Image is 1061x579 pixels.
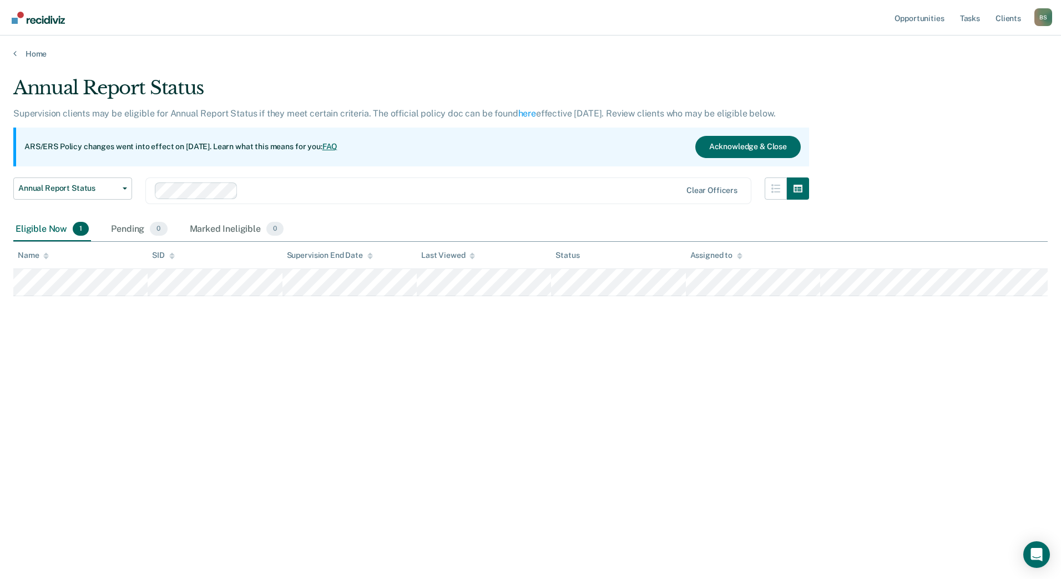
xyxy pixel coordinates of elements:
[24,141,337,153] p: ARS/ERS Policy changes went into effect on [DATE]. Learn what this means for you:
[13,77,809,108] div: Annual Report Status
[18,184,118,193] span: Annual Report Status
[695,136,801,158] button: Acknowledge & Close
[555,251,579,260] div: Status
[12,12,65,24] img: Recidiviz
[266,222,284,236] span: 0
[73,222,89,236] span: 1
[109,217,169,242] div: Pending0
[150,222,167,236] span: 0
[13,217,91,242] div: Eligible Now1
[13,177,132,200] button: Annual Report Status
[13,108,775,119] p: Supervision clients may be eligible for Annual Report Status if they meet certain criteria. The o...
[188,217,286,242] div: Marked Ineligible0
[1034,8,1052,26] div: B S
[690,251,742,260] div: Assigned to
[1023,541,1050,568] div: Open Intercom Messenger
[686,186,737,195] div: Clear officers
[322,142,338,151] a: FAQ
[152,251,175,260] div: SID
[1034,8,1052,26] button: Profile dropdown button
[18,251,49,260] div: Name
[518,108,536,119] a: here
[421,251,475,260] div: Last Viewed
[13,49,1048,59] a: Home
[287,251,373,260] div: Supervision End Date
